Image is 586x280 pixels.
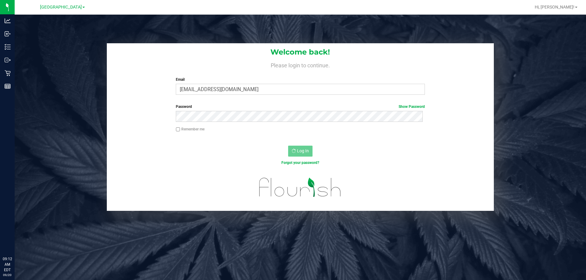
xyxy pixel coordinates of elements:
[297,148,309,153] span: Log In
[281,161,319,165] a: Forgot your password?
[5,70,11,76] inline-svg: Retail
[3,273,12,277] p: 09/20
[5,18,11,24] inline-svg: Analytics
[3,256,12,273] p: 09:12 AM EDT
[252,172,349,203] img: flourish_logo.svg
[176,126,204,132] label: Remember me
[176,77,425,82] label: Email
[5,57,11,63] inline-svg: Outbound
[40,5,82,10] span: [GEOGRAPHIC_DATA]
[107,61,494,68] h4: Please login to continue.
[5,83,11,89] inline-svg: Reports
[5,44,11,50] inline-svg: Inventory
[288,146,313,157] button: Log In
[107,48,494,56] h1: Welcome back!
[5,31,11,37] inline-svg: Inbound
[535,5,574,9] span: Hi, [PERSON_NAME]!
[176,127,180,132] input: Remember me
[399,105,425,109] a: Show Password
[176,105,192,109] span: Password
